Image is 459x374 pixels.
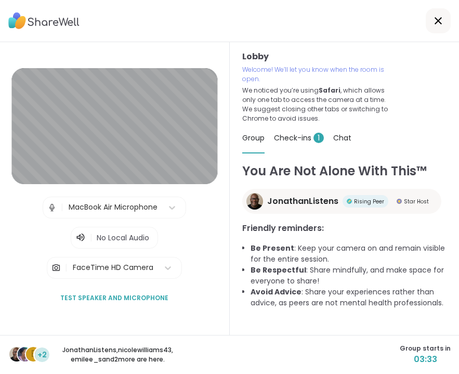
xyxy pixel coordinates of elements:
li: : Share mindfully, and make space for everyone to share! [251,265,447,287]
span: | [90,231,93,244]
img: JonathanListens [9,347,24,362]
a: JonathanListensJonathanListensRising PeerRising PeerStar HostStar Host [242,189,441,214]
span: JonathanListens [267,195,338,208]
b: Be Respectful [251,265,306,275]
div: MacBook Air Microphone [69,202,158,213]
span: No Local Audio [97,233,149,243]
b: Avoid Advice [251,287,301,297]
span: +2 [37,350,47,360]
h1: You Are Not Alone With This™ [242,162,447,180]
span: Test speaker and microphone [60,293,168,303]
li: : Keep your camera on and remain visible for the entire session. [251,243,447,265]
span: e [31,347,35,361]
h3: Friendly reminders: [242,222,447,235]
p: Welcome! We’ll let you know when the room is open. [242,65,392,84]
span: Group [242,133,265,143]
img: nicolewilliams43 [18,347,32,362]
img: Rising Peer [347,199,352,204]
img: Camera [51,257,61,278]
b: Be Present [251,243,294,253]
span: Check-ins [274,133,324,143]
span: Group starts in [400,344,451,353]
li: : Share your experiences rather than advice, as peers are not mental health professionals. [251,287,447,308]
span: | [61,197,63,218]
span: Chat [333,133,351,143]
span: 03:33 [400,353,451,366]
img: Microphone [47,197,57,218]
img: Star Host [397,199,402,204]
h3: Lobby [242,50,447,63]
button: Test speaker and microphone [56,287,173,309]
span: Rising Peer [354,198,384,205]
b: Safari [319,86,340,95]
img: JonathanListens [246,193,263,210]
span: Star Host [404,198,429,205]
p: JonathanListens , nicolewilliams43 , emilee_s and 2 more are here. [59,345,176,364]
div: FaceTime HD Camera [73,262,153,273]
img: ShareWell Logo [8,9,80,33]
span: | [65,257,68,278]
span: 1 [313,133,324,143]
p: We noticed you’re using , which allows only one tab to access the camera at a time. We suggest cl... [242,86,392,123]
